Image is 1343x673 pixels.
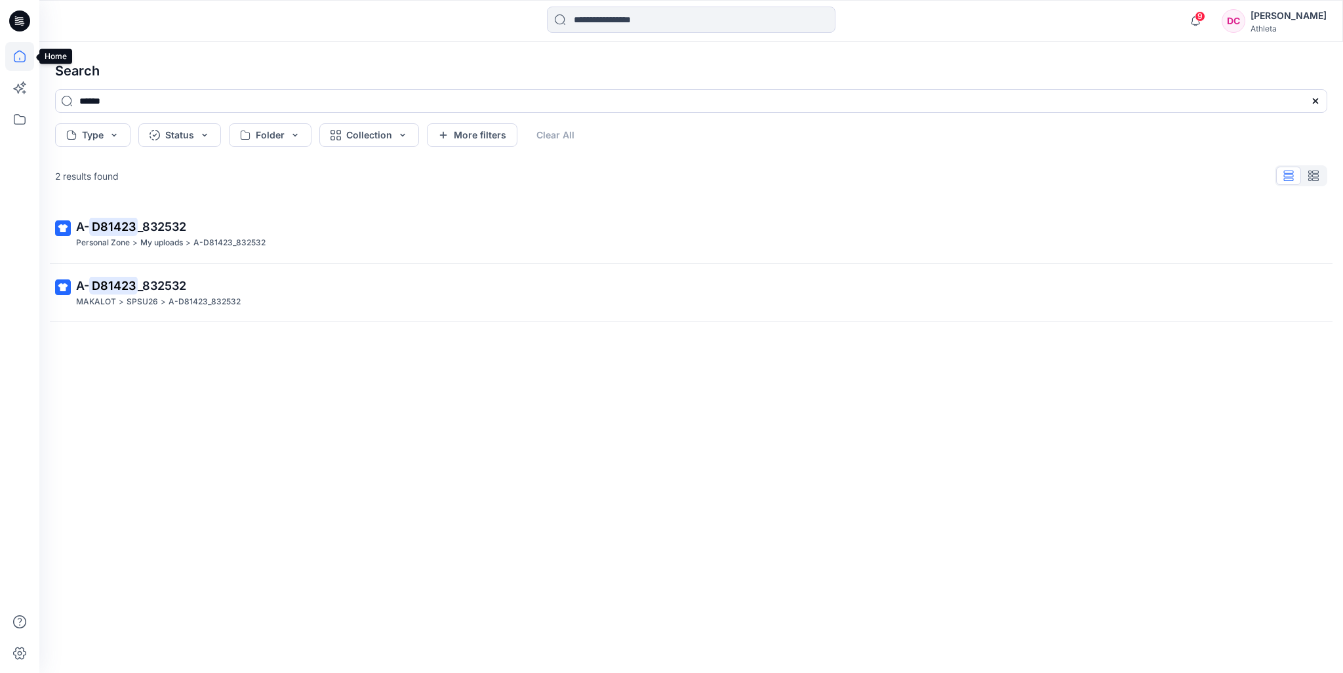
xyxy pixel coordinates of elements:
[1195,11,1205,22] span: 9
[1251,8,1327,24] div: [PERSON_NAME]
[55,169,119,183] p: 2 results found
[193,236,266,250] p: A-D81423_832532
[55,123,130,147] button: Type
[229,123,311,147] button: Folder
[119,295,124,309] p: >
[138,123,221,147] button: Status
[138,220,186,234] span: _832532
[140,236,183,250] p: My uploads
[47,269,1335,317] a: A-D81423_832532MAKALOT>SPSU26>A-D81423_832532
[319,123,419,147] button: Collection
[1251,24,1327,33] div: Athleta
[132,236,138,250] p: >
[169,295,241,309] p: A-D81423_832532
[47,210,1335,258] a: A-D81423_832532Personal Zone>My uploads>A-D81423_832532
[127,295,158,309] p: SPSU26
[76,295,116,309] p: MAKALOT
[427,123,517,147] button: More filters
[89,276,138,295] mark: D81423
[161,295,166,309] p: >
[89,217,138,235] mark: D81423
[1222,9,1245,33] div: DC
[186,236,191,250] p: >
[45,52,1338,89] h4: Search
[76,236,130,250] p: Personal Zone
[138,279,186,293] span: _832532
[76,279,89,293] span: A-
[76,220,89,234] span: A-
